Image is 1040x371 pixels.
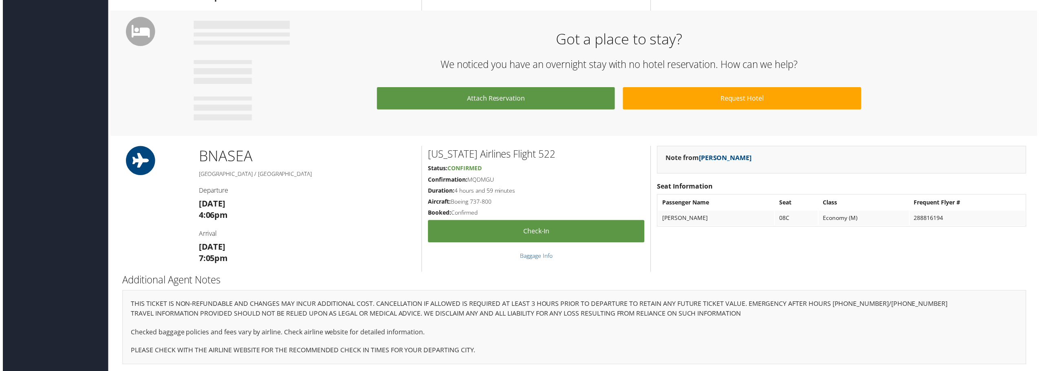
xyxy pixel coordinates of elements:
[776,212,820,226] td: 08C
[427,221,645,244] a: Check-in
[658,182,714,191] strong: Seat Information
[120,292,1029,366] div: THIS TICKET IS NON-REFUNDABLE AND CHANGES MAY INCUR ADDITIONAL COST. CANCELLATION IF ALLOWED IS R...
[197,147,415,167] h1: BNA SEA
[427,210,451,217] strong: Booked:
[427,199,450,206] strong: Aircraft:
[197,230,415,239] h4: Arrival
[427,165,447,173] strong: Status:
[129,329,1020,339] p: Checked baggage policies and fees vary by airline. Check airline website for detailed information.
[427,148,645,162] h2: [US_STATE] Airlines Flight 522
[659,196,776,211] th: Passenger Name
[447,165,481,173] span: Confirmed
[120,274,1029,288] h2: Additional Agent Notes
[197,254,226,265] strong: 7:05pm
[197,242,224,253] strong: [DATE]
[776,196,820,211] th: Seat
[820,212,911,226] td: Economy (M)
[197,171,415,179] h5: [GEOGRAPHIC_DATA] / [GEOGRAPHIC_DATA]
[427,210,645,218] h5: Confirmed
[197,199,224,210] strong: [DATE]
[912,196,1028,211] th: Frequent Flyer #
[427,199,645,207] h5: Boeing 737-800
[376,88,615,110] a: Attach Reservation
[624,88,863,110] a: Request Hotel
[129,310,1020,321] p: TRAVEL INFORMATION PROVIDED SHOULD NOT BE RELIED UPON AS LEGAL OR MEDICAL ADVICE. WE DISCLAIM ANY...
[700,154,753,163] a: [PERSON_NAME]
[427,176,645,184] h5: MQDMGU
[520,253,553,261] a: Baggage Info
[427,176,467,184] strong: Confirmation:
[197,211,226,222] strong: 4:06pm
[912,212,1028,226] td: 288816194
[427,187,645,195] h5: 4 hours and 59 minutes
[666,154,753,163] strong: Note from
[129,347,1020,358] p: PLEASE CHECK WITH THE AIRLINE WEBSITE FOR THE RECOMMENDED CHECK IN TIMES FOR YOUR DEPARTING CITY.
[197,187,415,195] h4: Departure
[659,212,776,226] td: [PERSON_NAME]
[427,187,454,195] strong: Duration:
[820,196,911,211] th: Class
